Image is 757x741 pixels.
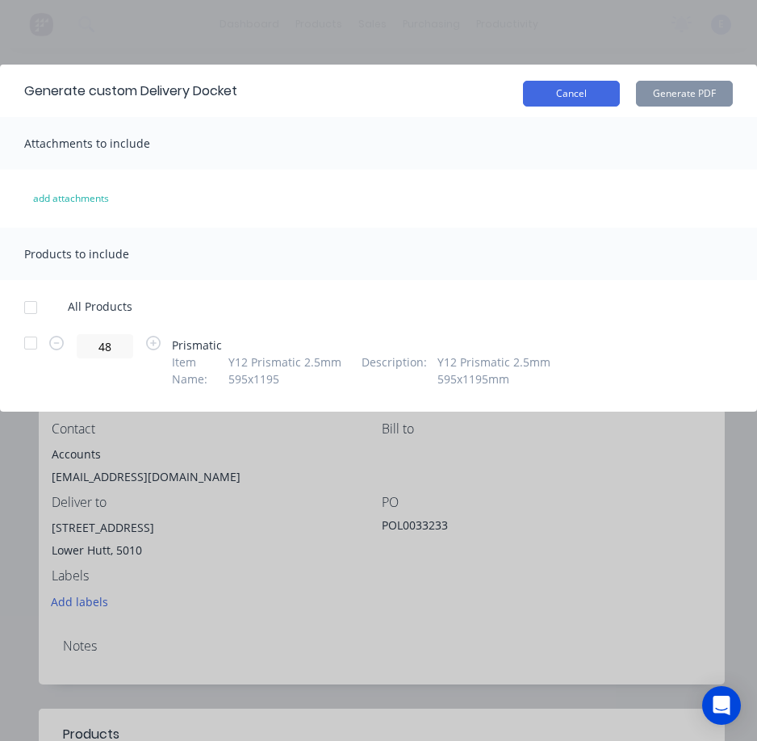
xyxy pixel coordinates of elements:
button: Cancel [523,81,620,107]
span: Y12 Prismatic 2.5mm 595x1195 [228,354,351,387]
span: Item Name : [172,354,218,387]
div: Open Intercom Messenger [702,686,741,725]
button: Generate PDF [636,81,733,107]
span: Y12 Prismatic 2.5mm 595x1195mm [437,354,575,387]
span: Attachments to include [24,136,150,151]
span: All Products [68,298,143,315]
span: Products to include [24,246,129,262]
span: Description : [362,354,427,387]
div: Generate custom Delivery Docket [24,82,237,101]
button: add attachments [16,186,126,211]
span: Prismatic [172,337,575,354]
